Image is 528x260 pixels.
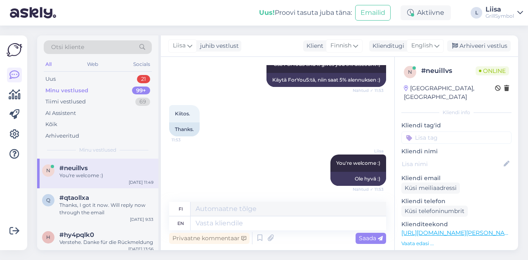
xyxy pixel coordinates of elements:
[404,84,495,101] div: [GEOGRAPHIC_DATA], [GEOGRAPHIC_DATA]
[44,59,53,70] div: All
[353,87,384,94] span: Nähtud ✓ 11:53
[45,132,79,140] div: Arhiveeritud
[401,240,511,247] p: Vaata edasi ...
[177,216,184,230] div: en
[330,41,351,50] span: Finnish
[85,59,100,70] div: Web
[179,202,183,216] div: fi
[401,206,468,217] div: Küsi telefoninumbrit
[59,239,153,246] div: Verstehe. Danke für die Rückmeldung
[355,5,391,21] button: Emailid
[353,186,384,192] span: Nähtud ✓ 11:53
[303,42,323,50] div: Klient
[401,121,511,130] p: Kliendi tag'id
[197,42,239,50] div: juhib vestlust
[486,13,514,19] div: GrillSymbol
[359,234,383,242] span: Saada
[401,109,511,116] div: Kliendi info
[59,231,94,239] span: #hy4pqlk0
[59,164,88,172] span: #neuillvs
[7,42,22,58] img: Askly Logo
[401,183,460,194] div: Küsi meiliaadressi
[259,8,352,18] div: Proovi tasuta juba täna:
[401,174,511,183] p: Kliendi email
[132,59,152,70] div: Socials
[45,109,76,117] div: AI Assistent
[135,98,150,106] div: 69
[45,98,86,106] div: Tiimi vestlused
[45,120,57,129] div: Kõik
[169,122,200,136] div: Thanks.
[132,87,150,95] div: 99+
[486,6,514,13] div: Liisa
[401,220,511,229] p: Klienditeekond
[353,148,384,154] span: Liisa
[411,41,433,50] span: English
[175,110,190,117] span: Kiitos.
[330,172,386,186] div: Ole hyvä :)
[402,159,502,169] input: Lisa nimi
[408,69,412,75] span: n
[172,137,203,143] span: 11:53
[401,5,451,20] div: Aktiivne
[59,172,153,179] div: You're welcome :)
[137,75,150,83] div: 21
[401,197,511,206] p: Kliendi telefon
[401,229,515,237] a: [URL][DOMAIN_NAME][PERSON_NAME]
[401,147,511,156] p: Kliendi nimi
[336,160,380,166] span: You're welcome :)
[471,7,482,19] div: L
[46,167,50,173] span: n
[46,197,50,203] span: q
[51,43,84,52] span: Otsi kliente
[476,66,509,75] span: Online
[173,41,186,50] span: Liisa
[369,42,404,50] div: Klienditugi
[169,233,250,244] div: Privaatne kommentaar
[259,9,275,16] b: Uus!
[128,246,153,252] div: [DATE] 13:56
[59,201,153,216] div: Thanks, I got it now. Will reply now through the email
[447,40,511,52] div: Arhiveeri vestlus
[130,216,153,223] div: [DATE] 9:33
[486,6,523,19] a: LiisaGrillSymbol
[79,146,116,154] span: Minu vestlused
[45,87,88,95] div: Minu vestlused
[129,179,153,185] div: [DATE] 11:49
[46,234,50,240] span: h
[45,75,56,83] div: Uus
[421,66,476,76] div: # neuillvs
[266,73,386,87] div: Käytä ForYou5:tä, niin saat 5% alennuksen :)
[401,131,511,144] input: Lisa tag
[59,194,89,201] span: #qtaollxa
